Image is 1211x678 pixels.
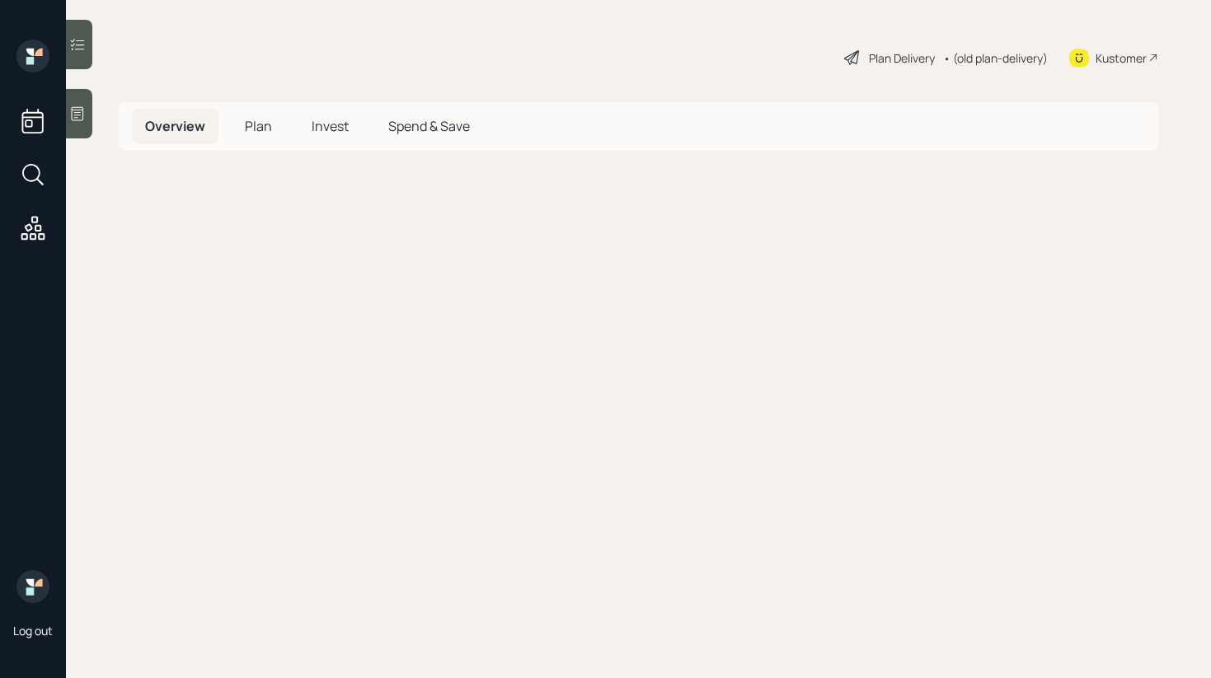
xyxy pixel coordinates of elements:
[145,117,205,135] span: Overview
[943,49,1048,67] div: • (old plan-delivery)
[869,49,935,67] div: Plan Delivery
[16,570,49,603] img: retirable_logo.png
[13,623,53,638] div: Log out
[1096,49,1147,67] div: Kustomer
[245,117,272,135] span: Plan
[388,117,470,135] span: Spend & Save
[312,117,349,135] span: Invest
